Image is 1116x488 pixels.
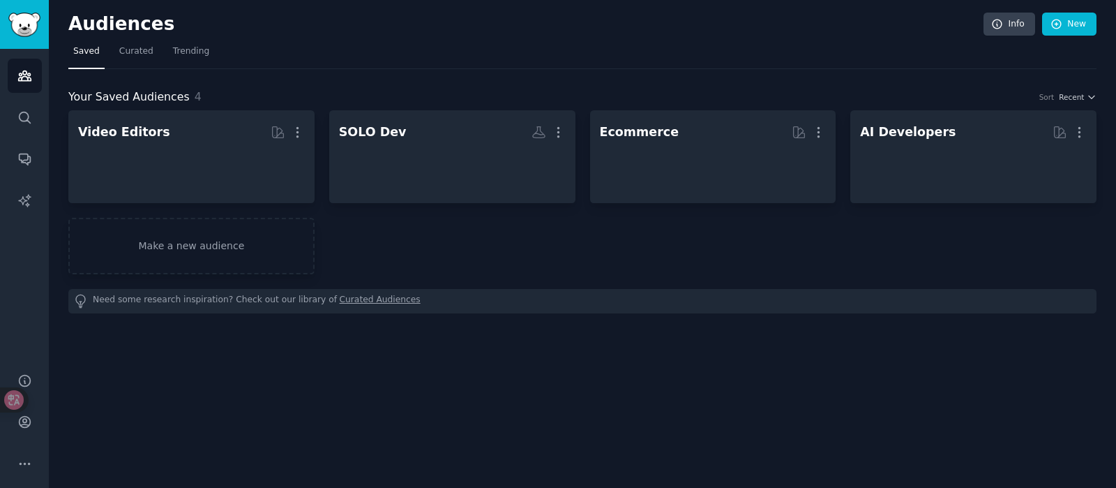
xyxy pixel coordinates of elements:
a: Make a new audience [68,218,315,274]
a: Ecommerce [590,110,836,203]
a: Video Editors [68,110,315,203]
div: Ecommerce [600,124,679,141]
span: Trending [173,45,209,58]
span: Recent [1059,92,1084,102]
div: Sort [1039,92,1055,102]
a: Saved [68,40,105,69]
div: Need some research inspiration? Check out our library of [68,289,1096,313]
a: New [1042,13,1096,36]
span: Curated [119,45,153,58]
h2: Audiences [68,13,983,36]
a: Trending [168,40,214,69]
a: AI Developers [850,110,1096,203]
div: AI Developers [860,124,956,141]
a: Info [983,13,1035,36]
a: SOLO Dev [329,110,575,203]
div: SOLO Dev [339,124,407,141]
span: Saved [73,45,100,58]
a: Curated Audiences [340,294,421,309]
img: GummySearch logo [8,13,40,37]
button: Recent [1059,92,1096,102]
span: Your Saved Audiences [68,89,190,106]
span: 4 [195,90,202,103]
a: Curated [114,40,158,69]
div: Video Editors [78,124,170,141]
